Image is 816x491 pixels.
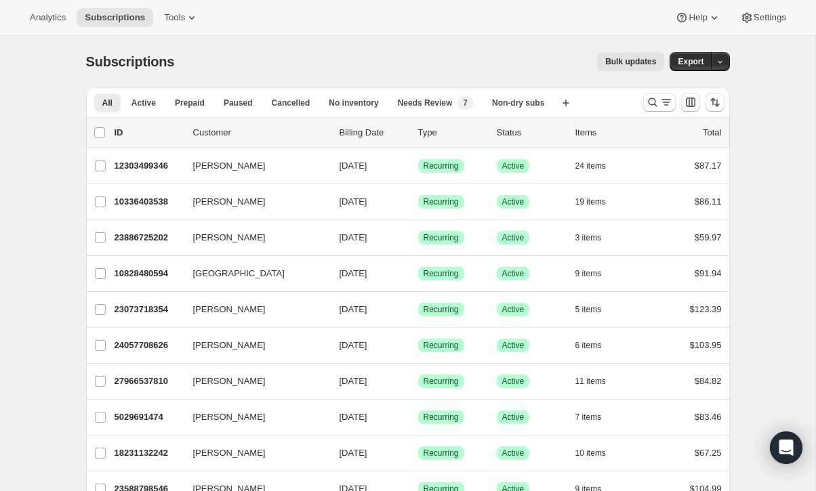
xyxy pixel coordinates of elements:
button: 24 items [575,156,621,175]
p: 10828480594 [115,267,182,280]
span: 6 items [575,340,602,351]
span: Active [502,448,525,458]
span: $87.17 [695,161,722,171]
span: Recurring [424,196,459,207]
span: Recurring [424,304,459,315]
p: 24057708626 [115,339,182,352]
span: Settings [754,12,786,23]
button: Customize table column order and visibility [681,93,700,112]
span: $59.97 [695,232,722,242]
span: Active [502,268,525,279]
span: Active [502,161,525,171]
button: Sort the results [706,93,725,112]
span: $83.46 [695,412,722,422]
button: [PERSON_NAME] [185,191,321,213]
span: Recurring [424,232,459,243]
span: Needs Review [398,98,453,108]
button: Export [670,52,712,71]
span: [PERSON_NAME] [193,195,266,209]
span: 7 [463,98,468,108]
span: 19 items [575,196,606,207]
button: 11 items [575,372,621,391]
span: [GEOGRAPHIC_DATA] [193,267,285,280]
button: [PERSON_NAME] [185,227,321,249]
p: Billing Date [340,126,407,140]
div: 10336403538[PERSON_NAME][DATE]SuccessRecurringSuccessActive19 items$86.11 [115,192,722,211]
span: 11 items [575,376,606,387]
span: Active [502,232,525,243]
span: $67.25 [695,448,722,458]
button: [PERSON_NAME] [185,442,321,464]
span: [DATE] [340,268,367,278]
button: [PERSON_NAME] [185,406,321,428]
button: 7 items [575,408,617,427]
p: Total [703,126,721,140]
span: Recurring [424,376,459,387]
span: [DATE] [340,232,367,242]
span: Paused [224,98,253,108]
span: Help [689,12,707,23]
div: Open Intercom Messenger [770,431,802,464]
div: 18231132242[PERSON_NAME][DATE]SuccessRecurringSuccessActive10 items$67.25 [115,444,722,463]
button: 10 items [575,444,621,463]
span: 24 items [575,161,606,171]
div: 23073718354[PERSON_NAME][DATE]SuccessRecurringSuccessActive5 items$123.39 [115,300,722,319]
span: All [102,98,113,108]
div: 10828480594[GEOGRAPHIC_DATA][DATE]SuccessRecurringSuccessActive9 items$91.94 [115,264,722,283]
button: Help [667,8,729,27]
span: $103.95 [690,340,722,350]
span: Active [502,196,525,207]
span: Tools [164,12,185,23]
button: Analytics [22,8,74,27]
span: Recurring [424,268,459,279]
span: [PERSON_NAME] [193,410,266,424]
button: [PERSON_NAME] [185,335,321,356]
p: ID [115,126,182,140]
span: Subscriptions [86,54,175,69]
span: [PERSON_NAME] [193,375,266,388]
span: Analytics [30,12,66,23]
span: Active [502,412,525,423]
div: 27966537810[PERSON_NAME][DATE]SuccessRecurringSuccessActive11 items$84.82 [115,372,722,391]
span: Active [502,376,525,387]
p: 5029691474 [115,410,182,424]
span: Active [502,340,525,351]
span: Subscriptions [85,12,145,23]
p: 10336403538 [115,195,182,209]
button: 3 items [575,228,617,247]
span: Export [678,56,703,67]
button: Tools [156,8,207,27]
button: [GEOGRAPHIC_DATA] [185,263,321,284]
span: Active [131,98,156,108]
p: 18231132242 [115,446,182,460]
span: Cancelled [272,98,310,108]
button: 9 items [575,264,617,283]
button: [PERSON_NAME] [185,370,321,392]
span: 5 items [575,304,602,315]
button: 6 items [575,336,617,355]
span: [PERSON_NAME] [193,159,266,173]
span: 9 items [575,268,602,279]
div: 23886725202[PERSON_NAME][DATE]SuccessRecurringSuccessActive3 items$59.97 [115,228,722,247]
span: [DATE] [340,412,367,422]
span: Bulk updates [605,56,656,67]
span: 10 items [575,448,606,458]
span: 3 items [575,232,602,243]
div: IDCustomerBilling DateTypeStatusItemsTotal [115,126,722,140]
button: 19 items [575,192,621,211]
span: [DATE] [340,196,367,207]
p: 23073718354 [115,303,182,316]
span: [DATE] [340,304,367,314]
span: [DATE] [340,448,367,458]
span: [DATE] [340,340,367,350]
span: Recurring [424,161,459,171]
button: [PERSON_NAME] [185,299,321,320]
span: [PERSON_NAME] [193,446,266,460]
span: Recurring [424,340,459,351]
span: [DATE] [340,376,367,386]
div: 5029691474[PERSON_NAME][DATE]SuccessRecurringSuccessActive7 items$83.46 [115,408,722,427]
span: $91.94 [695,268,722,278]
button: Create new view [555,93,577,112]
button: 5 items [575,300,617,319]
span: No inventory [329,98,378,108]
